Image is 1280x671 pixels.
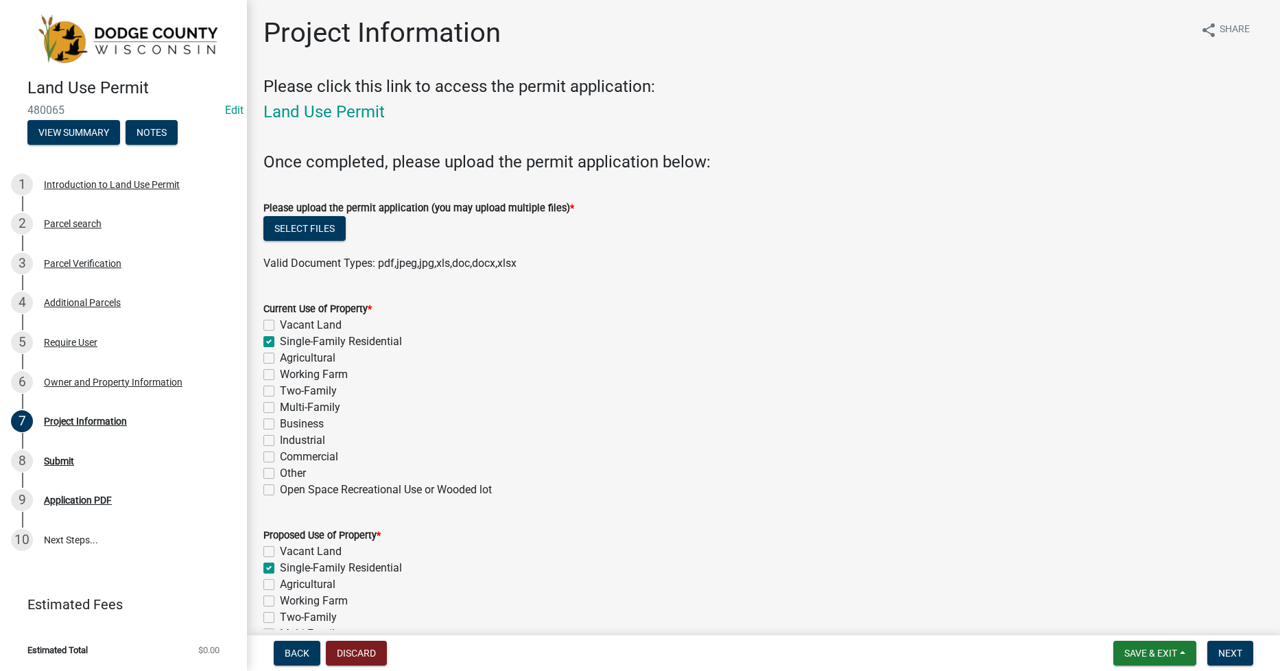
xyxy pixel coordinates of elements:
[280,333,402,350] label: Single-Family Residential
[1200,22,1217,38] i: share
[44,180,180,189] div: Introduction to Land Use Permit
[280,366,348,383] label: Working Farm
[27,14,225,64] img: Dodge County, Wisconsin
[280,449,338,465] label: Commercial
[1220,22,1250,38] span: Share
[263,16,501,49] h1: Project Information
[225,104,244,117] wm-modal-confirm: Edit Application Number
[280,416,324,432] label: Business
[198,646,220,655] span: $0.00
[11,213,33,235] div: 2
[280,482,492,498] label: Open Space Recreational Use or Wooded lot
[1113,641,1196,666] button: Save & Exit
[225,104,244,117] a: Edit
[11,331,33,353] div: 5
[280,560,402,576] label: Single-Family Residential
[11,410,33,432] div: 7
[11,174,33,196] div: 1
[11,252,33,274] div: 3
[280,609,337,626] label: Two-Family
[1218,648,1242,659] span: Next
[11,591,225,618] a: Estimated Fees
[27,128,120,139] wm-modal-confirm: Summary
[11,292,33,314] div: 4
[263,152,1264,172] h4: Once completed, please upload the permit application below:
[44,377,182,387] div: Owner and Property Information
[263,531,381,541] label: Proposed Use of Property
[280,465,306,482] label: Other
[280,626,340,642] label: Multi-Family
[27,104,220,117] span: 480065
[27,120,120,145] button: View Summary
[263,77,1264,97] h4: Please click this link to access the permit application:
[1207,641,1253,666] button: Next
[326,641,387,666] button: Discard
[263,257,517,270] span: Valid Document Types: pdf,jpeg,jpg,xls,doc,docx,xlsx
[44,338,97,347] div: Require User
[285,648,309,659] span: Back
[44,416,127,426] div: Project Information
[11,489,33,511] div: 9
[44,456,74,466] div: Submit
[27,646,88,655] span: Estimated Total
[263,305,372,314] label: Current Use of Property
[11,371,33,393] div: 6
[263,204,574,213] label: Please upload the permit application (you may upload multiple files)
[263,102,385,121] a: Land Use Permit
[280,576,335,593] label: Agricultural
[280,432,325,449] label: Industrial
[280,593,348,609] label: Working Farm
[280,399,340,416] label: Multi-Family
[280,543,342,560] label: Vacant Land
[11,529,33,551] div: 10
[44,259,121,268] div: Parcel Verification
[280,350,335,366] label: Agricultural
[280,383,337,399] label: Two-Family
[280,317,342,333] label: Vacant Land
[1124,648,1177,659] span: Save & Exit
[11,450,33,472] div: 8
[27,78,236,98] h4: Land Use Permit
[1189,16,1261,43] button: shareShare
[44,219,102,228] div: Parcel search
[274,641,320,666] button: Back
[126,120,178,145] button: Notes
[44,298,121,307] div: Additional Parcels
[263,216,346,241] button: Select files
[126,128,178,139] wm-modal-confirm: Notes
[44,495,112,505] div: Application PDF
